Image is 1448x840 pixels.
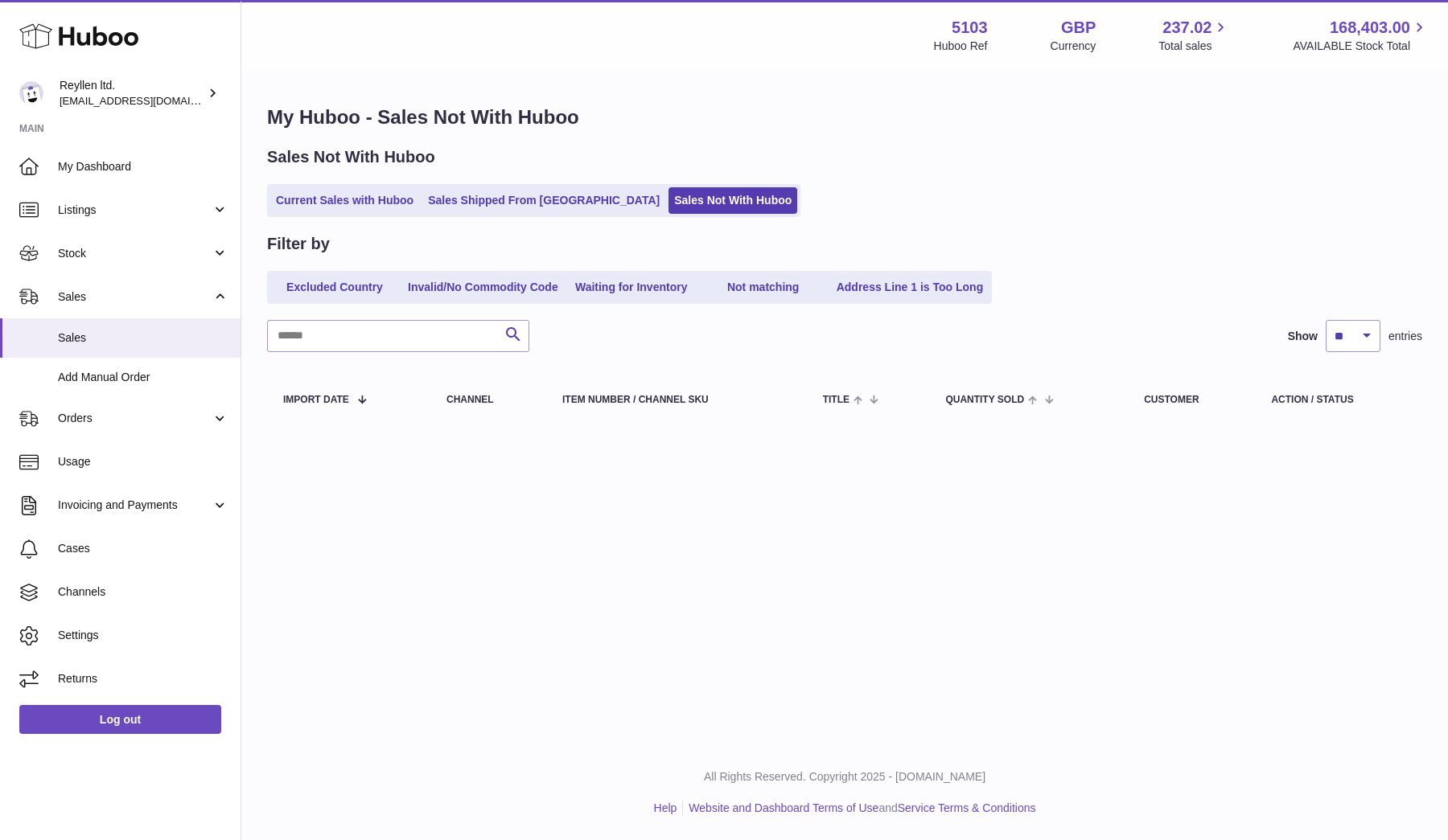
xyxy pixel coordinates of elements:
[58,584,228,600] span: Channels
[567,274,696,301] a: Waiting for Inventory
[898,801,1036,814] a: Service Terms & Conditions
[267,104,1422,130] h1: My Huboo - Sales Not With Huboo
[934,39,988,54] div: Huboo Ref
[270,274,399,301] a: Excluded Country
[823,395,849,405] span: Title
[58,370,228,385] span: Add Manual Order
[1051,39,1096,54] div: Currency
[1158,17,1230,54] a: 237.02 Total sales
[1144,395,1239,405] div: Customer
[19,705,221,734] a: Log out
[1162,17,1211,39] span: 237.02
[945,395,1024,405] span: Quantity Sold
[831,274,989,301] a: Address Line 1 is Too Long
[254,769,1435,785] p: All Rights Reserved. Copyright 2025 - [DOMAIN_NAME]
[283,395,349,405] span: Import date
[58,330,228,346] span: Sales
[58,411,212,426] span: Orders
[689,801,878,814] a: Website and Dashboard Terms of Use
[1158,39,1230,54] span: Total sales
[683,801,1035,816] li: and
[267,146,435,168] h2: Sales Not With Huboo
[58,246,212,261] span: Stock
[1388,329,1422,344] span: entries
[58,541,228,556] span: Cases
[952,17,988,39] strong: 5103
[270,187,419,214] a: Current Sales with Huboo
[58,159,228,174] span: My Dashboard
[1271,395,1406,405] div: Action / Status
[1288,329,1318,344] label: Show
[58,498,212,513] span: Invoicing and Payments
[267,233,330,255] h2: Filter by
[668,187,797,214] a: Sales Not With Huboo
[699,274,828,301] a: Not matching
[1293,17,1429,54] a: 168,403.00 AVAILABLE Stock Total
[60,94,237,107] span: [EMAIL_ADDRESS][DOMAIN_NAME]
[58,671,228,686] span: Returns
[1330,17,1410,39] span: 168,403.00
[60,78,204,109] div: Reyllen ltd.
[58,289,212,305] span: Sales
[58,203,212,218] span: Listings
[402,274,564,301] a: Invalid/No Commodity Code
[19,81,43,105] img: reyllen@reyllen.com
[58,454,228,469] span: Usage
[1061,17,1096,39] strong: GBP
[1293,39,1429,54] span: AVAILABLE Stock Total
[422,187,665,214] a: Sales Shipped From [GEOGRAPHIC_DATA]
[562,395,791,405] div: Item Number / Channel SKU
[654,801,677,814] a: Help
[58,628,228,643] span: Settings
[446,395,530,405] div: Channel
